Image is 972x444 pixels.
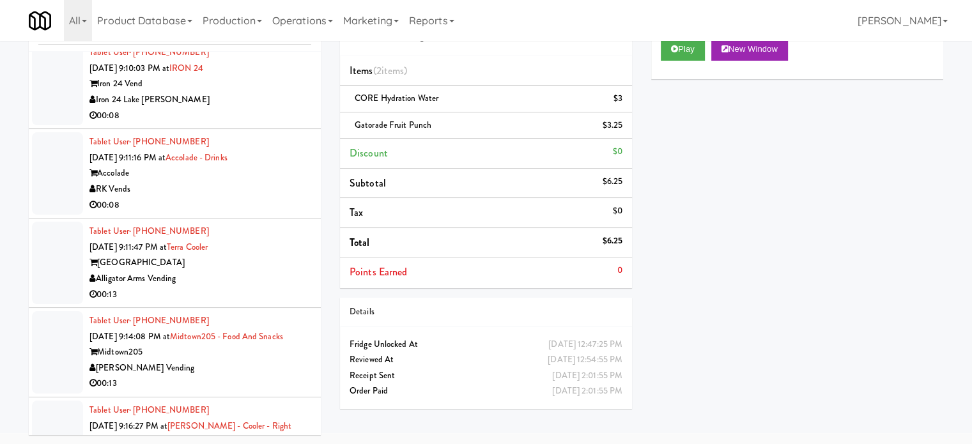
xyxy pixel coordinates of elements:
[661,38,705,61] button: Play
[167,241,208,253] a: Terra Cooler
[350,352,622,368] div: Reviewed At
[548,337,622,353] div: [DATE] 12:47:25 PM
[613,144,622,160] div: $0
[89,62,169,74] span: [DATE] 9:10:03 PM at
[89,135,209,148] a: Tablet User· [PHONE_NUMBER]
[89,420,167,432] span: [DATE] 9:16:27 PM at
[169,62,203,74] a: IRON 24
[89,46,209,58] a: Tablet User· [PHONE_NUMBER]
[350,32,622,42] h5: On Demand Vending
[89,404,209,416] a: Tablet User· [PHONE_NUMBER]
[29,218,321,308] li: Tablet User· [PHONE_NUMBER][DATE] 9:11:47 PM atTerra Cooler[GEOGRAPHIC_DATA]Alligator Arms Vendin...
[89,287,311,303] div: 00:13
[355,92,438,104] span: CORE Hydration Water
[603,233,623,249] div: $6.25
[603,118,623,134] div: $3.25
[89,314,209,326] a: Tablet User· [PHONE_NUMBER]
[166,151,228,164] a: Accolade - Drinks
[350,176,386,190] span: Subtotal
[89,344,311,360] div: Midtown205
[129,46,209,58] span: · [PHONE_NUMBER]
[89,108,311,124] div: 00:08
[350,264,407,279] span: Points Earned
[129,135,209,148] span: · [PHONE_NUMBER]
[29,10,51,32] img: Micromart
[613,91,622,107] div: $3
[167,420,291,432] a: [PERSON_NAME] - Cooler - Right
[613,203,622,219] div: $0
[552,383,622,399] div: [DATE] 2:01:55 PM
[552,368,622,384] div: [DATE] 2:01:55 PM
[350,337,622,353] div: Fridge Unlocked At
[89,241,167,253] span: [DATE] 9:11:47 PM at
[89,76,311,92] div: Iron 24 Vend
[350,63,407,78] span: Items
[355,119,431,131] span: Gatorade Fruit Punch
[89,165,311,181] div: Accolade
[603,174,623,190] div: $6.25
[89,271,311,287] div: Alligator Arms Vending
[89,330,170,342] span: [DATE] 9:14:08 PM at
[29,308,321,397] li: Tablet User· [PHONE_NUMBER][DATE] 9:14:08 PM atMidtown205 - Food and SnacksMidtown205[PERSON_NAME...
[89,376,311,392] div: 00:13
[617,263,622,279] div: 0
[350,205,363,220] span: Tax
[129,404,209,416] span: · [PHONE_NUMBER]
[350,146,388,160] span: Discount
[89,92,311,108] div: Iron 24 Lake [PERSON_NAME]
[89,181,311,197] div: RK Vends
[29,129,321,218] li: Tablet User· [PHONE_NUMBER][DATE] 9:11:16 PM atAccolade - DrinksAccoladeRK Vends00:08
[350,383,622,399] div: Order Paid
[373,63,408,78] span: (2 )
[89,151,166,164] span: [DATE] 9:11:16 PM at
[89,197,311,213] div: 00:08
[89,360,311,376] div: [PERSON_NAME] Vending
[170,330,283,342] a: Midtown205 - Food and Snacks
[548,352,622,368] div: [DATE] 12:54:55 PM
[29,40,321,129] li: Tablet User· [PHONE_NUMBER][DATE] 9:10:03 PM atIRON 24Iron 24 VendIron 24 Lake [PERSON_NAME]00:08
[711,38,788,61] button: New Window
[350,304,622,320] div: Details
[350,235,370,250] span: Total
[350,368,622,384] div: Receipt Sent
[129,314,209,326] span: · [PHONE_NUMBER]
[129,225,209,237] span: · [PHONE_NUMBER]
[89,225,209,237] a: Tablet User· [PHONE_NUMBER]
[89,255,311,271] div: [GEOGRAPHIC_DATA]
[382,63,405,78] ng-pluralize: items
